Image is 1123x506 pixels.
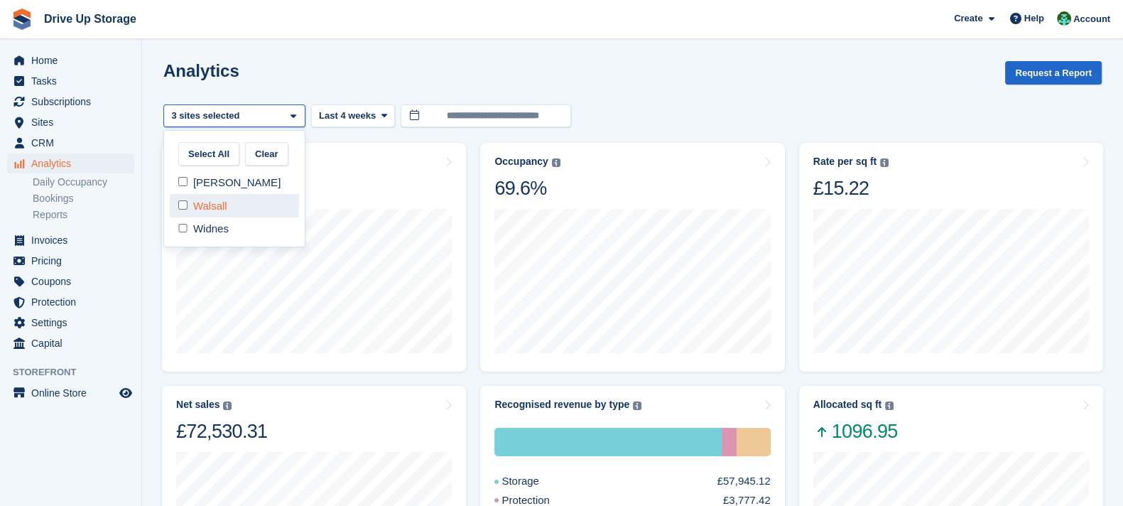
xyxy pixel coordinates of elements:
span: Pricing [31,251,116,271]
img: icon-info-grey-7440780725fd019a000dd9b08b2336e03edf1995a4989e88bcd33f0948082b44.svg [633,402,641,410]
div: Net sales [176,399,219,411]
a: Bookings [33,192,134,205]
span: Sites [31,112,116,132]
div: £72,530.31 [176,419,267,443]
a: menu [7,133,134,153]
img: icon-info-grey-7440780725fd019a000dd9b08b2336e03edf1995a4989e88bcd33f0948082b44.svg [552,158,560,167]
button: Request a Report [1005,61,1102,85]
span: Online Store [31,383,116,403]
a: Daily Occupancy [33,176,134,189]
button: Clear [245,142,288,166]
a: menu [7,112,134,132]
span: Invoices [31,230,116,250]
a: menu [7,383,134,403]
a: menu [7,251,134,271]
span: Capital [31,333,116,353]
span: Protection [31,292,116,312]
span: Create [954,11,982,26]
span: Analytics [31,154,116,173]
span: 1096.95 [813,419,898,443]
div: Storage [494,473,573,490]
a: menu [7,50,134,70]
div: 69.6% [494,176,560,200]
div: Protection [722,428,737,456]
span: Home [31,50,116,70]
div: Occupancy [494,156,548,168]
a: Reports [33,208,134,222]
div: £57,945.12 [717,473,771,490]
a: menu [7,71,134,91]
a: menu [7,271,134,291]
h2: Analytics [163,61,239,80]
img: Camille [1057,11,1071,26]
a: menu [7,230,134,250]
span: Subscriptions [31,92,116,112]
div: Storage [494,428,722,456]
span: Last 4 weeks [319,109,376,123]
button: Last 4 weeks [311,104,395,128]
a: menu [7,333,134,353]
div: Walsall [170,194,299,217]
span: Storefront [13,365,141,379]
span: Coupons [31,271,116,291]
button: Select All [178,142,239,166]
img: icon-info-grey-7440780725fd019a000dd9b08b2336e03edf1995a4989e88bcd33f0948082b44.svg [880,158,889,167]
span: Help [1024,11,1044,26]
a: menu [7,154,134,173]
a: Preview store [117,384,134,402]
div: [PERSON_NAME] [170,171,299,195]
span: Account [1073,12,1110,26]
div: Allocated sq ft [813,399,881,411]
div: £15.22 [813,176,889,200]
a: menu [7,92,134,112]
div: Rate per sq ft [813,156,877,168]
img: icon-info-grey-7440780725fd019a000dd9b08b2336e03edf1995a4989e88bcd33f0948082b44.svg [223,402,232,410]
a: Drive Up Storage [38,7,142,31]
span: Settings [31,313,116,333]
a: menu [7,292,134,312]
a: menu [7,313,134,333]
div: 3 sites selected [169,109,245,123]
img: icon-info-grey-7440780725fd019a000dd9b08b2336e03edf1995a4989e88bcd33f0948082b44.svg [885,402,894,410]
div: One-off [737,428,771,456]
div: Widnes [170,217,299,241]
span: CRM [31,133,116,153]
img: stora-icon-8386f47178a22dfd0bd8f6a31ec36ba5ce8667c1dd55bd0f319d3a0aa187defe.svg [11,9,33,30]
div: Recognised revenue by type [494,399,629,411]
span: Tasks [31,71,116,91]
